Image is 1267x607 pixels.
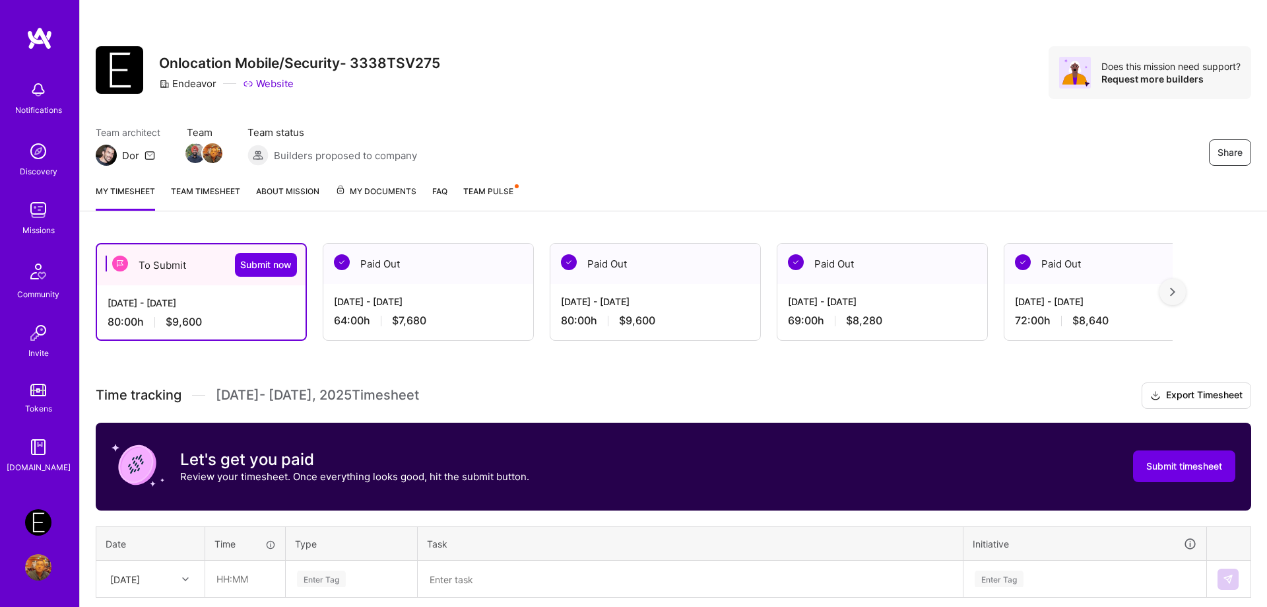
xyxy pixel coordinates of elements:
[1015,314,1204,328] div: 72:00 h
[463,184,517,211] a: Team Pulse
[28,346,49,360] div: Invite
[334,295,523,308] div: [DATE] - [DATE]
[30,384,46,396] img: tokens
[235,253,297,277] button: Submit now
[26,26,53,50] img: logo
[110,572,140,586] div: [DATE]
[1170,287,1175,297] img: right
[286,526,418,561] th: Type
[334,314,523,328] div: 64:00 h
[96,387,181,404] span: Time tracking
[1059,57,1091,89] img: Avatar
[112,256,128,271] img: To Submit
[846,314,882,328] span: $8,280
[561,254,577,270] img: Paid Out
[25,509,51,536] img: Endeavor: Onlocation Mobile/Security- 3338TSV275
[206,561,284,596] input: HH:MM
[159,77,216,90] div: Endeavor
[243,77,294,90] a: Website
[1142,382,1251,409] button: Export Timesheet
[25,138,51,164] img: discovery
[247,125,417,139] span: Team status
[216,387,419,404] span: [DATE] - [DATE] , 2025 Timesheet
[25,77,51,103] img: bell
[25,434,51,460] img: guide book
[96,145,117,166] img: Team Architect
[1209,139,1251,166] button: Share
[1101,60,1241,73] div: Does this mission need support?
[247,145,269,166] img: Builders proposed to company
[1101,73,1241,85] div: Request more builders
[180,450,529,470] h3: Let's get you paid
[323,244,533,284] div: Paid Out
[1223,574,1233,585] img: Submit
[180,470,529,483] p: Review your timesheet. Once everything looks good, hit the submit button.
[182,576,189,583] i: icon Chevron
[550,244,760,284] div: Paid Out
[22,223,55,237] div: Missions
[187,142,204,164] a: Team Member Avatar
[297,569,346,589] div: Enter Tag
[185,143,205,163] img: Team Member Avatar
[159,79,170,89] i: icon CompanyGray
[788,314,977,328] div: 69:00 h
[7,460,71,474] div: [DOMAIN_NAME]
[973,536,1197,552] div: Initiative
[25,197,51,223] img: teamwork
[975,569,1023,589] div: Enter Tag
[214,537,276,551] div: Time
[145,150,155,161] i: icon Mail
[788,295,977,308] div: [DATE] - [DATE]
[22,509,55,536] a: Endeavor: Onlocation Mobile/Security- 3338TSV275
[418,526,963,561] th: Task
[463,186,513,196] span: Team Pulse
[171,184,240,211] a: Team timesheet
[96,526,205,561] th: Date
[335,184,416,199] span: My Documents
[777,244,987,284] div: Paid Out
[108,296,295,310] div: [DATE] - [DATE]
[108,315,295,329] div: 80:00 h
[432,184,447,211] a: FAQ
[96,184,155,211] a: My timesheet
[1015,254,1031,270] img: Paid Out
[17,287,59,301] div: Community
[203,143,222,163] img: Team Member Avatar
[1146,460,1222,473] span: Submit timesheet
[274,149,417,162] span: Builders proposed to company
[187,125,221,139] span: Team
[159,55,440,71] h3: Onlocation Mobile/Security- 3338TSV275
[25,554,51,581] img: User Avatar
[788,254,804,270] img: Paid Out
[561,295,750,308] div: [DATE] - [DATE]
[1133,450,1235,482] button: Submit timesheet
[22,554,55,581] a: User Avatar
[122,149,139,162] div: Dor
[97,244,306,285] div: To Submit
[561,314,750,328] div: 80:00 h
[240,258,292,271] span: Submit now
[334,254,350,270] img: Paid Out
[25,320,51,346] img: Invite
[619,314,655,328] span: $9,600
[335,184,416,211] a: My Documents
[256,184,319,211] a: About Mission
[204,142,221,164] a: Team Member Avatar
[1072,314,1109,328] span: $8,640
[25,402,52,415] div: Tokens
[22,256,54,287] img: Community
[1218,146,1243,159] span: Share
[20,164,57,178] div: Discovery
[112,439,164,491] img: coin
[166,315,202,329] span: $9,600
[392,314,426,328] span: $7,680
[1004,244,1214,284] div: Paid Out
[15,103,62,117] div: Notifications
[1150,389,1161,403] i: icon Download
[1015,295,1204,308] div: [DATE] - [DATE]
[96,125,160,139] span: Team architect
[96,46,143,94] img: Company Logo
